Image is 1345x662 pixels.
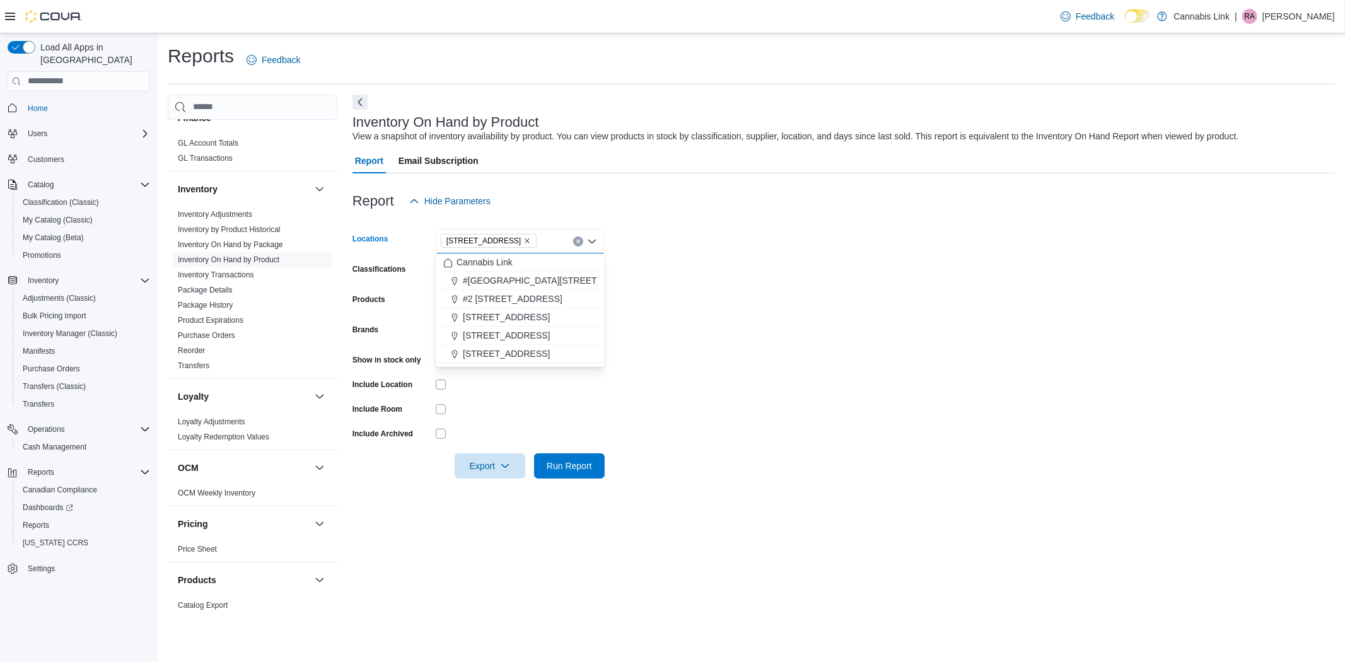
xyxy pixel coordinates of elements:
span: Transfers [18,397,150,412]
div: View a snapshot of inventory availability by product. You can view products in stock by classific... [352,130,1239,143]
button: Pricing [178,518,310,530]
span: Cash Management [18,439,150,455]
span: My Catalog (Classic) [18,212,150,228]
span: Product Expirations [178,315,243,325]
p: [PERSON_NAME] [1262,9,1335,24]
button: Users [3,125,155,142]
span: Manifests [23,346,55,356]
span: Package History [178,300,233,310]
span: Purchase Orders [178,330,235,340]
a: Package History [178,301,233,310]
a: Reorder [178,346,205,355]
span: Reorder [178,346,205,356]
span: Loyalty Redemption Values [178,432,269,442]
label: Locations [352,234,388,244]
span: Promotions [18,248,150,263]
span: #[GEOGRAPHIC_DATA][STREET_ADDRESS] [463,274,647,287]
span: [STREET_ADDRESS] [463,329,550,342]
a: Manifests [18,344,60,359]
a: Adjustments (Classic) [18,291,101,306]
button: Inventory Manager (Classic) [13,325,155,342]
button: Cash Management [13,438,155,456]
span: Promotions [23,250,61,260]
button: Next [352,95,368,110]
a: GL Account Totals [178,139,238,148]
a: Promotions [18,248,66,263]
span: Inventory Adjustments [178,209,252,219]
button: Settings [3,559,155,578]
label: Brands [352,325,378,335]
a: Bulk Pricing Import [18,308,91,323]
div: Loyalty [168,414,337,450]
button: Transfers [13,395,155,413]
a: Inventory by Product Historical [178,225,281,234]
h3: Inventory [178,183,218,195]
span: Catalog [28,180,54,190]
h3: Loyalty [178,390,209,403]
button: [STREET_ADDRESS] [436,327,605,345]
span: Transfers (Classic) [18,379,150,394]
a: Price Sheet [178,545,217,554]
span: Feedback [1076,10,1114,23]
a: Settings [23,561,60,576]
span: My Catalog (Classic) [23,215,93,225]
a: My Catalog (Classic) [18,212,98,228]
span: Adjustments (Classic) [18,291,150,306]
span: Classification (Classic) [18,195,150,210]
a: Dashboards [18,500,78,515]
span: Settings [28,564,55,574]
button: Adjustments (Classic) [13,289,155,307]
button: Cannabis Link [436,253,605,272]
button: Finance [312,110,327,125]
span: Operations [28,424,65,434]
a: Canadian Compliance [18,482,102,497]
a: Customers [23,152,69,167]
span: Reports [23,520,49,530]
a: Home [23,101,53,116]
button: Bulk Pricing Import [13,307,155,325]
h3: Products [178,574,216,586]
span: [US_STATE] CCRS [23,538,88,548]
span: Transfers [178,361,209,371]
a: Transfers [18,397,59,412]
span: [STREET_ADDRESS] [446,235,521,247]
h1: Reports [168,44,234,69]
button: Purchase Orders [13,360,155,378]
button: Loyalty [312,389,327,404]
a: Transfers [178,361,209,370]
button: My Catalog (Beta) [13,229,155,247]
label: Products [352,294,385,305]
button: Inventory [23,273,64,288]
span: Email Subscription [399,148,479,173]
span: Inventory On Hand by Package [178,240,283,250]
button: Run Report [534,453,605,479]
button: Clear input [573,236,583,247]
button: Operations [23,422,70,437]
button: My Catalog (Classic) [13,211,155,229]
nav: Complex example [8,94,150,611]
span: Cannabis Link [457,256,513,269]
span: Adjustments (Classic) [23,293,96,303]
button: Inventory [178,183,310,195]
span: Hide Parameters [424,195,491,207]
span: Price Sheet [178,544,217,554]
p: Cannabis Link [1173,9,1230,24]
span: Transfers [23,399,54,409]
span: Customers [23,151,150,167]
span: Run Report [547,460,592,472]
span: Settings [23,560,150,576]
button: Pricing [312,516,327,531]
button: [STREET_ADDRESS] [436,308,605,327]
span: Report [355,148,383,173]
p: | [1235,9,1237,24]
span: Catalog Export [178,600,228,610]
button: Canadian Compliance [13,481,155,499]
span: OCM Weekly Inventory [178,488,255,498]
a: Inventory Adjustments [178,210,252,219]
span: My Catalog (Beta) [18,230,150,245]
a: OCM Weekly Inventory [178,489,255,497]
span: Inventory Manager (Classic) [18,326,150,341]
button: #[GEOGRAPHIC_DATA][STREET_ADDRESS] [436,272,605,290]
span: Classification (Classic) [23,197,99,207]
span: GL Account Totals [178,138,238,148]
